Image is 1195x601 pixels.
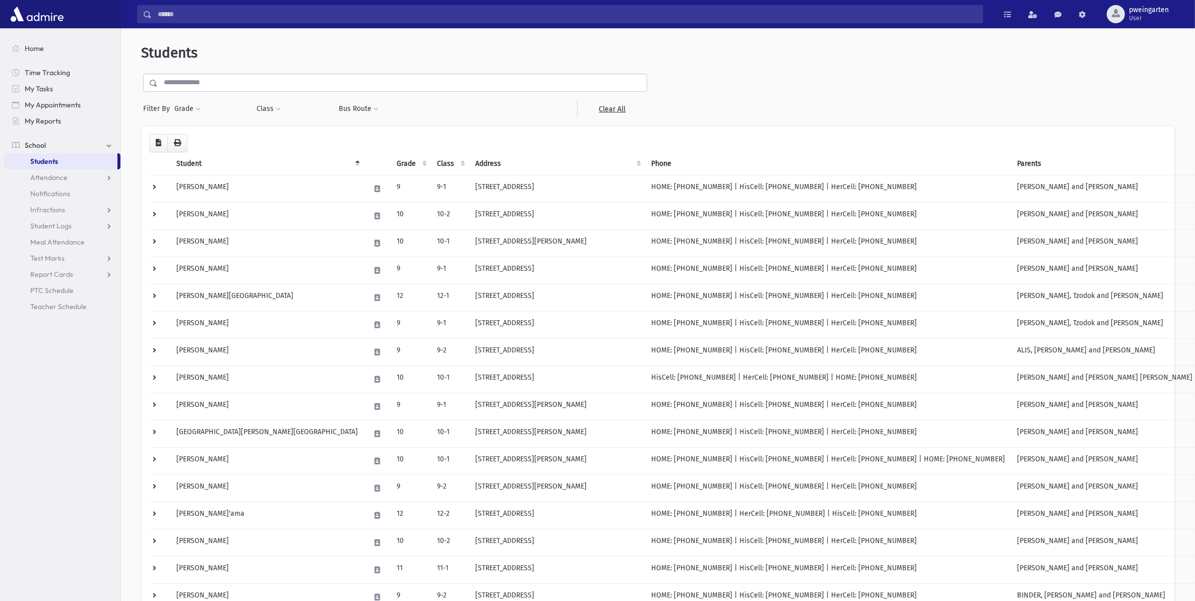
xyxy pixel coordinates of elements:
td: HOME: [PHONE_NUMBER] | HisCell: [PHONE_NUMBER] | HerCell: [PHONE_NUMBER] [645,175,1011,202]
span: Meal Attendance [30,237,85,247]
td: 9-1 [431,393,469,420]
td: 12-2 [431,502,469,529]
a: Student Logs [4,218,120,234]
span: Filter By [143,103,174,114]
td: 10 [391,420,431,447]
td: [PERSON_NAME] [170,229,364,257]
td: 10 [391,366,431,393]
a: My Tasks [4,81,120,97]
td: 9-1 [431,175,469,202]
span: Report Cards [30,270,73,279]
a: Infractions [4,202,120,218]
td: [PERSON_NAME] [170,366,364,393]
td: [STREET_ADDRESS] [469,175,645,202]
td: 9 [391,311,431,338]
img: AdmirePro [8,4,66,24]
button: CSV [149,134,168,152]
td: HOME: [PHONE_NUMBER] | HisCell: [PHONE_NUMBER] | HerCell: [PHONE_NUMBER] [645,284,1011,311]
td: 10 [391,447,431,474]
span: Students [141,44,198,61]
td: [PERSON_NAME][GEOGRAPHIC_DATA] [170,284,364,311]
td: [PERSON_NAME] [170,556,364,583]
td: [PERSON_NAME] [170,447,364,474]
span: Time Tracking [25,68,70,77]
button: Bus Route [339,100,380,118]
span: My Appointments [25,100,81,109]
td: [STREET_ADDRESS] [469,556,645,583]
a: Time Tracking [4,65,120,81]
span: School [25,141,46,150]
button: Print [167,134,187,152]
td: [STREET_ADDRESS][PERSON_NAME] [469,447,645,474]
td: HOME: [PHONE_NUMBER] | HisCell: [PHONE_NUMBER] | HerCell: [PHONE_NUMBER] [645,338,1011,366]
a: My Appointments [4,97,120,113]
td: 9-1 [431,257,469,284]
td: HOME: [PHONE_NUMBER] | HerCell: [PHONE_NUMBER] | HisCell: [PHONE_NUMBER] [645,502,1011,529]
span: Student Logs [30,221,72,230]
td: [PERSON_NAME] [170,529,364,556]
td: 11-1 [431,556,469,583]
td: [STREET_ADDRESS] [469,502,645,529]
td: 10 [391,202,431,229]
span: Students [30,157,58,166]
a: Meal Attendance [4,234,120,250]
a: Report Cards [4,266,120,282]
button: Class [256,100,281,118]
span: Notifications [30,189,70,198]
td: HisCell: [PHONE_NUMBER] | HerCell: [PHONE_NUMBER] | HOME: [PHONE_NUMBER] [645,366,1011,393]
td: HOME: [PHONE_NUMBER] | HisCell: [PHONE_NUMBER] | HerCell: [PHONE_NUMBER] | HOME: [PHONE_NUMBER] [645,447,1011,474]
button: Grade [174,100,201,118]
td: [STREET_ADDRESS] [469,529,645,556]
td: [PERSON_NAME] [170,311,364,338]
td: [STREET_ADDRESS] [469,311,645,338]
td: HOME: [PHONE_NUMBER] | HisCell: [PHONE_NUMBER] | HerCell: [PHONE_NUMBER] [645,529,1011,556]
td: 12 [391,502,431,529]
td: HOME: [PHONE_NUMBER] | HisCell: [PHONE_NUMBER] | HerCell: [PHONE_NUMBER] [645,393,1011,420]
a: My Reports [4,113,120,129]
td: [PERSON_NAME] [170,338,364,366]
td: [STREET_ADDRESS] [469,338,645,366]
a: Notifications [4,186,120,202]
td: HOME: [PHONE_NUMBER] | HisCell: [PHONE_NUMBER] | HerCell: [PHONE_NUMBER] [645,311,1011,338]
td: 9-2 [431,474,469,502]
td: 12 [391,284,431,311]
a: Teacher Schedule [4,298,120,315]
td: HOME: [PHONE_NUMBER] | HisCell: [PHONE_NUMBER] | HerCell: [PHONE_NUMBER] [645,202,1011,229]
td: [PERSON_NAME]'ama [170,502,364,529]
a: Students [4,153,117,169]
td: 11 [391,556,431,583]
a: Home [4,40,120,56]
td: [STREET_ADDRESS] [469,284,645,311]
td: [PERSON_NAME] [170,257,364,284]
td: [PERSON_NAME] [170,175,364,202]
td: [PERSON_NAME] [170,474,364,502]
td: 9 [391,257,431,284]
span: User [1129,14,1169,22]
td: 10-2 [431,529,469,556]
a: School [4,137,120,153]
td: [GEOGRAPHIC_DATA][PERSON_NAME][GEOGRAPHIC_DATA] [170,420,364,447]
th: Phone [645,152,1011,175]
span: Test Marks [30,254,65,263]
th: Grade: activate to sort column ascending [391,152,431,175]
td: 9 [391,474,431,502]
td: [PERSON_NAME] [170,202,364,229]
a: PTC Schedule [4,282,120,298]
td: [STREET_ADDRESS][PERSON_NAME] [469,393,645,420]
td: HOME: [PHONE_NUMBER] | HisCell: [PHONE_NUMBER] | HerCell: [PHONE_NUMBER] [645,257,1011,284]
td: 10-1 [431,447,469,474]
a: Clear All [577,100,647,118]
td: 9 [391,338,431,366]
a: Attendance [4,169,120,186]
a: Test Marks [4,250,120,266]
td: 10-1 [431,229,469,257]
span: My Reports [25,116,61,126]
th: Student: activate to sort column descending [170,152,364,175]
td: 9-1 [431,311,469,338]
span: Teacher Schedule [30,302,87,311]
td: [STREET_ADDRESS][PERSON_NAME] [469,229,645,257]
td: 10-2 [431,202,469,229]
td: 9 [391,175,431,202]
span: My Tasks [25,84,53,93]
td: 12-1 [431,284,469,311]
